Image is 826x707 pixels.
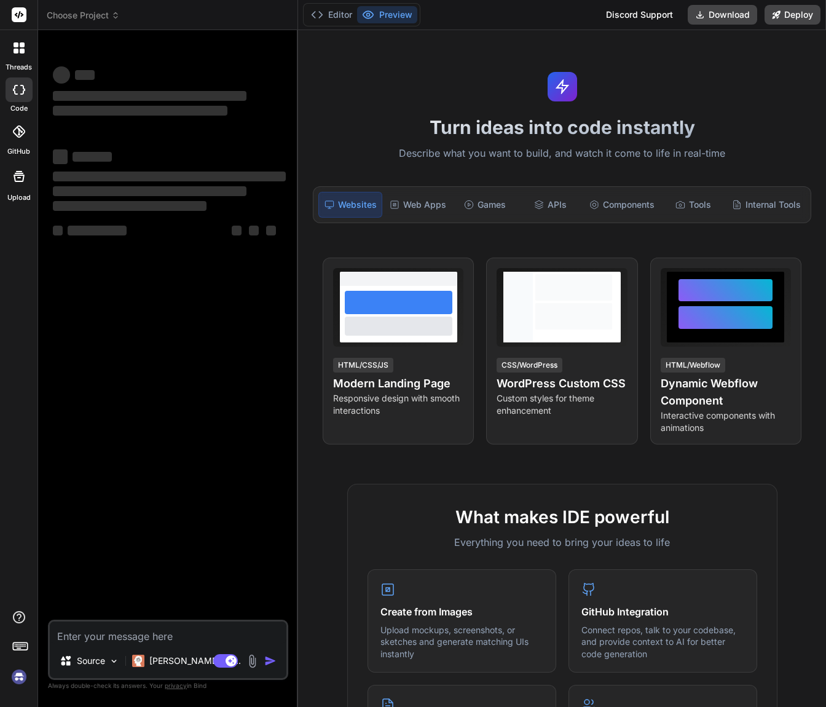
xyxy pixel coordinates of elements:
h4: Dynamic Webflow Component [661,375,791,409]
div: APIs [519,192,582,218]
button: Editor [306,6,357,23]
span: ‌ [266,226,276,235]
button: Deploy [765,5,820,25]
span: ‌ [73,152,112,162]
p: Responsive design with smooth interactions [333,392,463,417]
span: ‌ [53,172,286,181]
img: Pick Models [109,656,119,666]
p: Upload mockups, screenshots, or sketches and generate matching UIs instantly [380,624,543,660]
div: Components [584,192,659,218]
label: GitHub [7,146,30,157]
p: [PERSON_NAME] 4 S.. [149,655,241,667]
h2: What makes IDE powerful [368,504,757,530]
p: Connect repos, talk to your codebase, and provide context to AI for better code generation [581,624,744,660]
p: Interactive components with animations [661,409,791,434]
div: HTML/Webflow [661,358,725,373]
p: Always double-check its answers. Your in Bind [48,680,288,692]
h4: Create from Images [380,604,543,619]
h1: Turn ideas into code instantly [305,116,819,138]
div: Games [454,192,516,218]
img: attachment [245,654,259,668]
div: Websites [318,192,382,218]
span: ‌ [53,91,246,101]
p: Everything you need to bring your ideas to life [368,535,757,550]
img: icon [264,655,277,667]
button: Preview [357,6,417,23]
div: HTML/CSS/JS [333,358,393,373]
p: Custom styles for theme enhancement [497,392,627,417]
span: ‌ [68,226,127,235]
div: Discord Support [599,5,680,25]
div: Web Apps [385,192,451,218]
span: ‌ [249,226,259,235]
span: Choose Project [47,9,120,22]
h4: GitHub Integration [581,604,744,619]
button: Download [688,5,757,25]
label: threads [6,62,32,73]
span: ‌ [53,66,70,84]
div: Internal Tools [727,192,806,218]
span: ‌ [232,226,242,235]
span: ‌ [53,226,63,235]
label: code [10,103,28,114]
span: privacy [165,682,187,689]
p: Describe what you want to build, and watch it come to life in real-time [305,146,819,162]
span: ‌ [53,106,227,116]
h4: WordPress Custom CSS [497,375,627,392]
img: signin [9,666,29,687]
span: ‌ [53,149,68,164]
img: Claude 4 Sonnet [132,655,144,667]
div: Tools [662,192,725,218]
div: CSS/WordPress [497,358,562,373]
p: Source [77,655,105,667]
span: ‌ [53,201,206,211]
h4: Modern Landing Page [333,375,463,392]
label: Upload [7,192,31,203]
span: ‌ [75,70,95,80]
span: ‌ [53,186,246,196]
